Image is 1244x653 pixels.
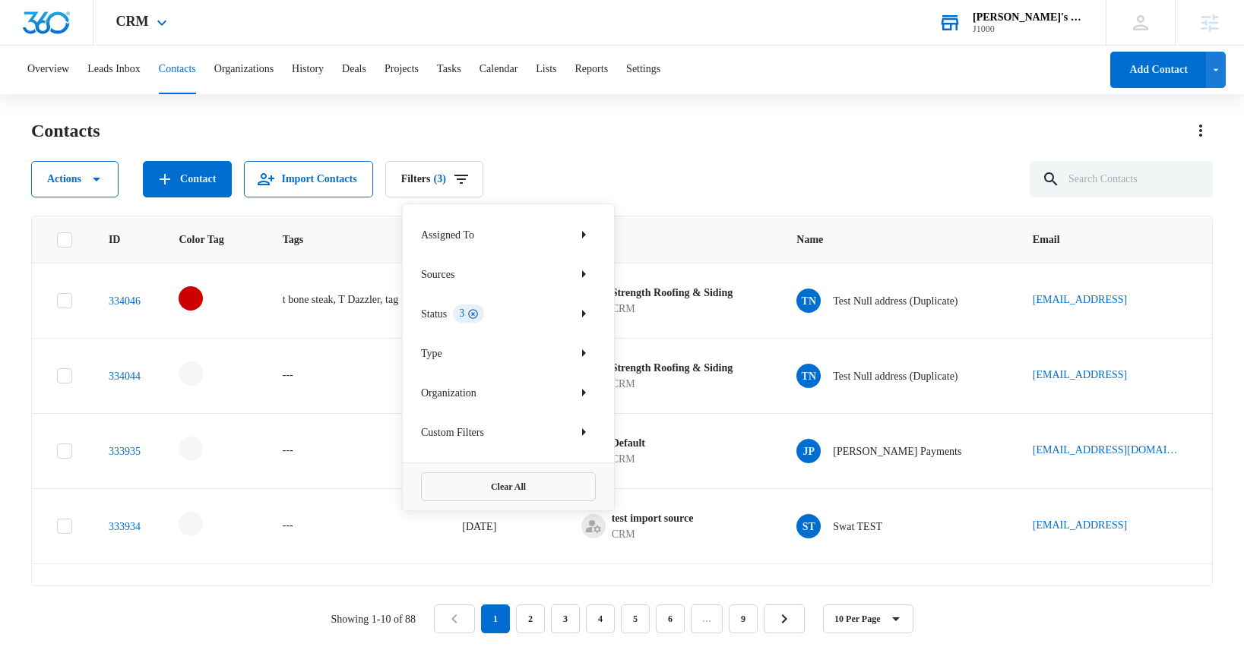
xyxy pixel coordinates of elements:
[571,301,596,326] button: Show Status filters
[581,435,673,467] div: Source - [object Object] - Select to Edit Field
[109,521,141,532] a: Navigate to contact details page for Swat TEST
[421,306,447,322] p: Status
[796,232,974,248] span: Name
[179,361,230,386] div: - - Select to Edit Field
[214,46,274,94] button: Organizations
[973,24,1084,34] div: account id
[571,222,596,247] button: Show Assigned To filters
[612,526,694,542] div: CRM
[244,161,372,197] button: Import Contacts
[109,295,141,307] a: Navigate to contact details page for Test Null address (Duplicate)
[973,11,1084,24] div: account name
[1033,442,1212,460] div: Email - jpay22@mw.com - Select to Edit Field
[421,345,442,361] p: Type
[159,46,196,94] button: Contacts
[1189,118,1213,143] button: Actions
[571,341,596,365] button: Show Type filters
[116,14,149,30] span: CRM
[1033,517,1127,533] a: [EMAIL_ADDRESS]
[434,174,446,185] span: (3)
[551,604,580,633] a: Page 3
[421,227,474,243] p: Assigned To
[621,604,650,633] a: Page 5
[764,604,805,633] a: Next Page
[1033,367,1127,383] a: [EMAIL_ADDRESS]
[571,420,596,444] button: Show Custom Filters filters
[612,285,733,301] div: Strength Roofing & Siding
[823,604,913,633] button: 10 Per Page
[516,604,545,633] a: Page 2
[833,368,958,384] p: Test Null address (Duplicate)
[656,604,685,633] a: Page 6
[612,435,645,451] div: Default
[612,376,733,392] div: CRM
[467,308,478,319] button: Clear
[31,119,100,142] h1: Contacts
[462,519,544,535] div: [DATE]
[581,232,739,248] span: Source
[453,304,484,323] div: 3
[796,289,985,313] div: Name - Test Null address (Duplicate) - Select to Edit Field
[179,437,230,461] div: - - Select to Edit Field
[1033,517,1154,535] div: Email - test@test.test - Select to Edit Field
[1033,292,1154,310] div: Email - test@test.test - Select to Edit Field
[385,161,483,197] button: Filters
[481,604,510,633] em: 1
[283,442,293,460] div: ---
[283,367,321,385] div: Tags - - Select to Edit Field
[143,161,232,197] button: Add Contact
[796,439,989,463] div: Name - Johnny Payments - Select to Edit Field
[1033,292,1127,308] a: [EMAIL_ADDRESS]
[179,286,230,311] div: - - Select to Edit Field
[1033,442,1185,458] a: [EMAIL_ADDRESS][DOMAIN_NAME]
[283,442,321,460] div: Tags - - Select to Edit Field
[612,451,645,467] div: CRM
[796,364,821,388] span: TN
[581,285,761,317] div: Source - [object Object] - Select to Edit Field
[292,46,324,94] button: History
[571,262,596,286] button: Show Sources filters
[342,46,366,94] button: Deals
[536,46,556,94] button: Lists
[31,161,119,197] button: Actions
[575,46,609,94] button: Reports
[480,46,518,94] button: Calendar
[833,293,958,309] p: Test Null address (Duplicate)
[796,364,985,388] div: Name - Test Null address (Duplicate) - Select to Edit Field
[437,46,461,94] button: Tasks
[796,439,821,463] span: JP
[612,360,733,376] div: Strength Roofing & Siding
[571,380,596,405] button: Show Organization filters
[385,46,419,94] button: Projects
[283,292,398,308] div: t bone steak, T Dazzler, tag
[109,371,141,382] a: Navigate to contact details page for Test Null address (Duplicate)
[283,232,404,248] span: Tags
[421,472,596,501] button: Clear All
[626,46,660,94] button: Settings
[331,611,416,627] p: Showing 1-10 of 88
[796,289,821,313] span: TN
[421,424,484,440] p: Custom Filters
[421,385,476,401] p: Organization
[796,514,821,538] span: ST
[833,519,882,535] p: Swat TEST
[283,292,426,310] div: Tags - t bone steak, T Dazzler, tag - Select to Edit Field
[1033,232,1190,248] span: Email
[796,514,910,538] div: Name - Swat TEST - Select to Edit Field
[283,367,293,385] div: ---
[586,604,615,633] a: Page 4
[283,517,321,535] div: Tags - - Select to Edit Field
[87,46,141,94] button: Leads Inbox
[729,604,758,633] a: Page 9
[179,232,223,248] span: Color Tag
[109,232,121,248] span: ID
[283,517,293,535] div: ---
[1030,161,1213,197] input: Search Contacts
[833,443,961,459] p: [PERSON_NAME] Payments
[1110,52,1206,88] button: Add Contact
[109,446,141,457] a: Navigate to contact details page for Johnny Payments
[27,46,69,94] button: Overview
[581,510,721,542] div: Source - [object Object] - Select to Edit Field
[612,510,694,526] div: test import source
[421,267,454,282] p: Sources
